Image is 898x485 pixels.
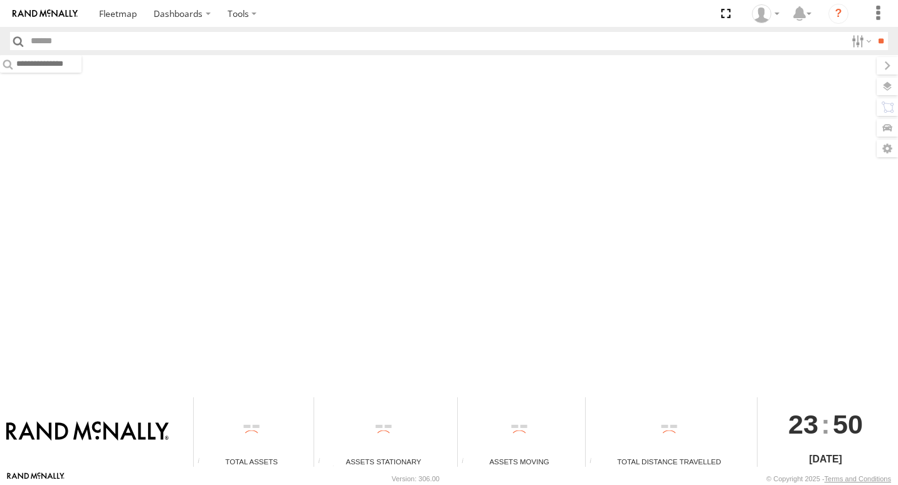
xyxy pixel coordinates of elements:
div: Version: 306.00 [392,475,440,482]
div: Assets Moving [458,456,581,467]
label: Search Filter Options [847,32,874,50]
a: Visit our Website [7,472,65,485]
label: Map Settings [877,140,898,157]
div: [DATE] [758,452,894,467]
img: Rand McNally [6,421,169,442]
div: © Copyright 2025 - [766,475,891,482]
div: Valeo Dash [747,4,784,23]
div: Total number of assets current in transit. [458,457,477,467]
i: ? [828,4,848,24]
span: 23 [788,397,818,451]
div: Total number of Enabled Assets [194,457,213,467]
img: rand-logo.svg [13,9,78,18]
div: : [758,397,894,451]
div: Total Assets [194,456,309,467]
span: 50 [833,397,863,451]
a: Terms and Conditions [825,475,891,482]
div: Total number of assets current stationary. [314,457,333,467]
div: Total distance travelled by all assets within specified date range and applied filters [586,457,605,467]
div: Total Distance Travelled [586,456,753,467]
div: Assets Stationary [314,456,453,467]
